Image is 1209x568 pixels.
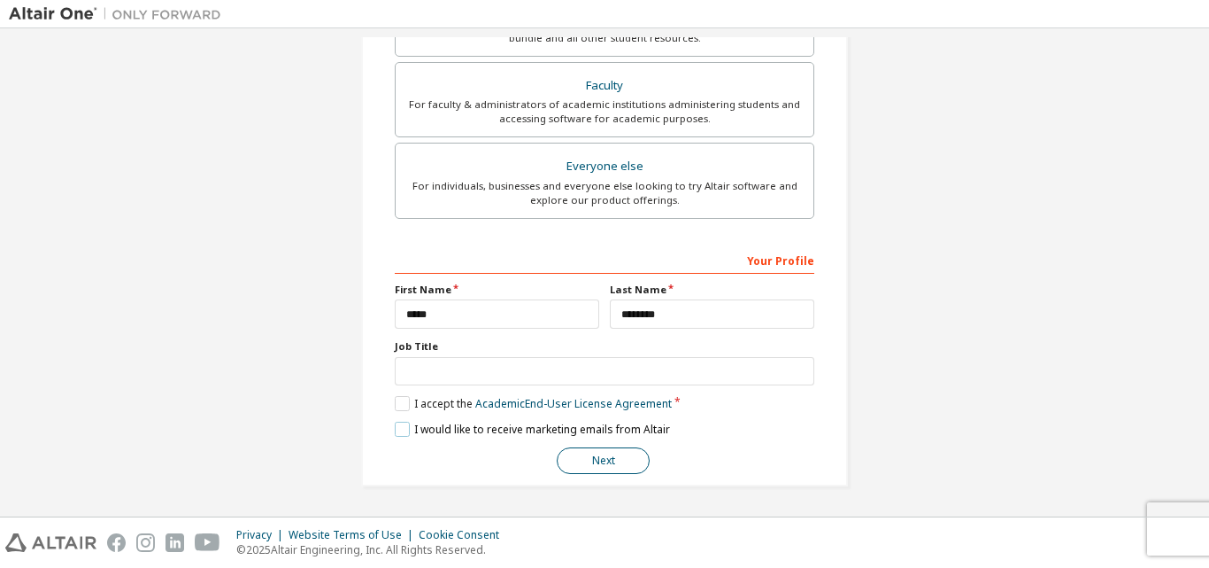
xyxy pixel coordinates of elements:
img: youtube.svg [195,533,220,552]
div: For individuals, businesses and everyone else looking to try Altair software and explore our prod... [406,179,803,207]
div: Your Profile [395,245,814,274]
img: altair_logo.svg [5,533,96,552]
div: Privacy [236,528,289,542]
div: Faculty [406,74,803,98]
img: facebook.svg [107,533,126,552]
button: Next [557,447,650,474]
img: linkedin.svg [166,533,184,552]
label: Job Title [395,339,814,354]
div: For faculty & administrators of academic institutions administering students and accessing softwa... [406,97,803,126]
label: I accept the [395,396,672,411]
label: Last Name [610,283,814,297]
div: Cookie Consent [419,528,510,542]
a: Academic End-User License Agreement [475,396,672,411]
div: Everyone else [406,154,803,179]
img: instagram.svg [136,533,155,552]
p: © 2025 Altair Engineering, Inc. All Rights Reserved. [236,542,510,557]
div: Website Terms of Use [289,528,419,542]
label: First Name [395,283,599,297]
img: Altair One [9,5,230,23]
label: I would like to receive marketing emails from Altair [395,422,670,437]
